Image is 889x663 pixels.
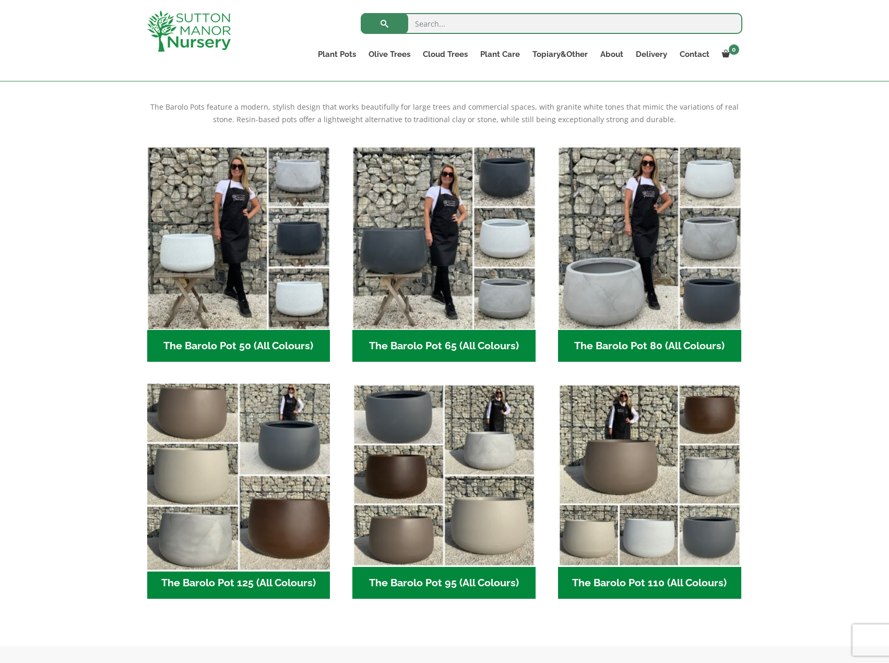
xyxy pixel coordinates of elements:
a: Visit product category The Barolo Pot 125 (All Colours) [147,384,330,599]
a: Visit product category The Barolo Pot 80 (All Colours) [558,147,741,362]
a: Visit product category The Barolo Pot 50 (All Colours) [147,147,330,362]
img: The Barolo Pot 125 (All Colours) [143,380,335,572]
a: Contact [673,47,716,62]
a: Topiary&Other [526,47,594,62]
span: 0 [729,44,739,55]
img: The Barolo Pot 110 (All Colours) [558,384,741,567]
a: Visit product category The Barolo Pot 110 (All Colours) [558,384,741,599]
img: The Barolo Pot 50 (All Colours) [147,147,330,330]
img: The Barolo Pot 65 (All Colours) [352,147,536,330]
img: logo [147,10,231,52]
a: Visit product category The Barolo Pot 95 (All Colours) [352,384,536,599]
a: Plant Pots [312,47,362,62]
h2: The Barolo Pot 65 (All Colours) [352,330,536,362]
a: Plant Care [474,47,526,62]
h2: The Barolo Pot 95 (All Colours) [352,567,536,599]
img: The Barolo Pot 95 (All Colours) [352,384,536,567]
a: 0 [716,47,742,62]
img: The Barolo Pot 80 (All Colours) [558,147,741,330]
h2: The Barolo Pot 110 (All Colours) [558,567,741,599]
p: The Barolo Pots feature a modern, stylish design that works beautifully for large trees and comme... [147,101,742,126]
h2: The Barolo Pot 80 (All Colours) [558,330,741,362]
a: Delivery [630,47,673,62]
h2: The Barolo Pot 50 (All Colours) [147,330,330,362]
a: Olive Trees [362,47,417,62]
input: Search... [361,13,742,34]
h2: The Barolo Pot 125 (All Colours) [147,567,330,599]
a: Cloud Trees [417,47,474,62]
a: About [594,47,630,62]
a: Visit product category The Barolo Pot 65 (All Colours) [352,147,536,362]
